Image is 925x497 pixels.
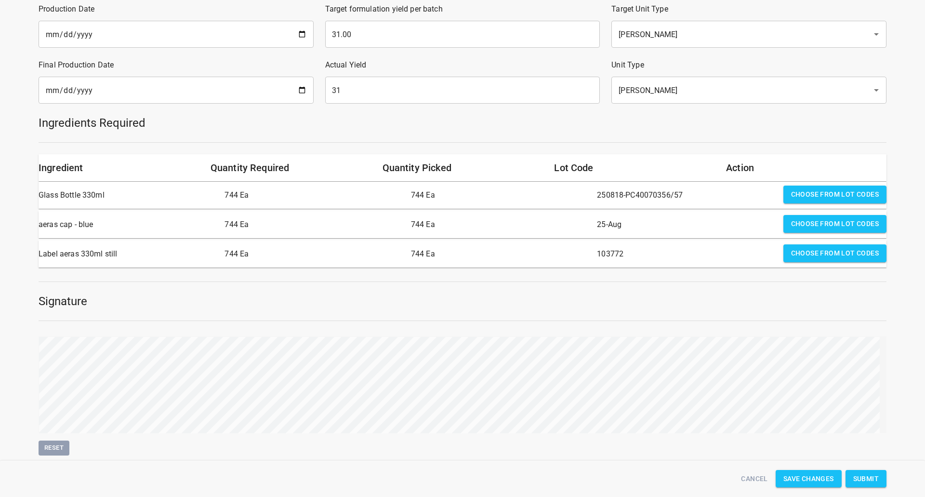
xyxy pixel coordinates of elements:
[39,294,886,309] h5: Signature
[737,470,771,488] button: Cancel
[597,186,775,205] p: 250818-PC40070356/57
[211,160,371,175] h6: Quantity Required
[39,160,199,175] h6: Ingredient
[870,27,883,41] button: Open
[39,3,314,15] p: Production Date
[791,218,879,230] span: Choose from lot codes
[39,59,314,71] p: Final Production Date
[611,3,886,15] p: Target Unit Type
[776,470,842,488] button: Save Changes
[741,473,767,485] span: Cancel
[846,470,886,488] button: Submit
[39,186,217,205] p: Glass Bottle 330ml
[411,186,589,205] p: 744 Ea
[783,215,886,233] button: Choose from lot codes
[39,115,886,131] h5: Ingredients Required
[597,215,775,234] p: 25-Aug
[411,244,589,264] p: 744 Ea
[853,473,879,485] span: Submit
[783,244,886,262] button: Choose from lot codes
[225,215,403,234] p: 744 Ea
[225,186,403,205] p: 744 Ea
[39,215,217,234] p: aeras cap - blue
[870,83,883,97] button: Open
[783,473,834,485] span: Save Changes
[225,244,403,264] p: 744 Ea
[39,244,217,264] p: Label aeras 330ml still
[783,186,886,203] button: Choose from lot codes
[597,244,775,264] p: 103772
[554,160,714,175] h6: Lot Code
[611,59,886,71] p: Unit Type
[411,215,589,234] p: 744 Ea
[325,3,600,15] p: Target formulation yield per batch
[383,160,543,175] h6: Quantity Picked
[726,160,886,175] h6: Action
[39,441,69,456] button: Reset
[791,188,879,201] span: Choose from lot codes
[43,443,65,454] span: Reset
[325,59,600,71] p: Actual Yield
[791,247,879,259] span: Choose from lot codes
